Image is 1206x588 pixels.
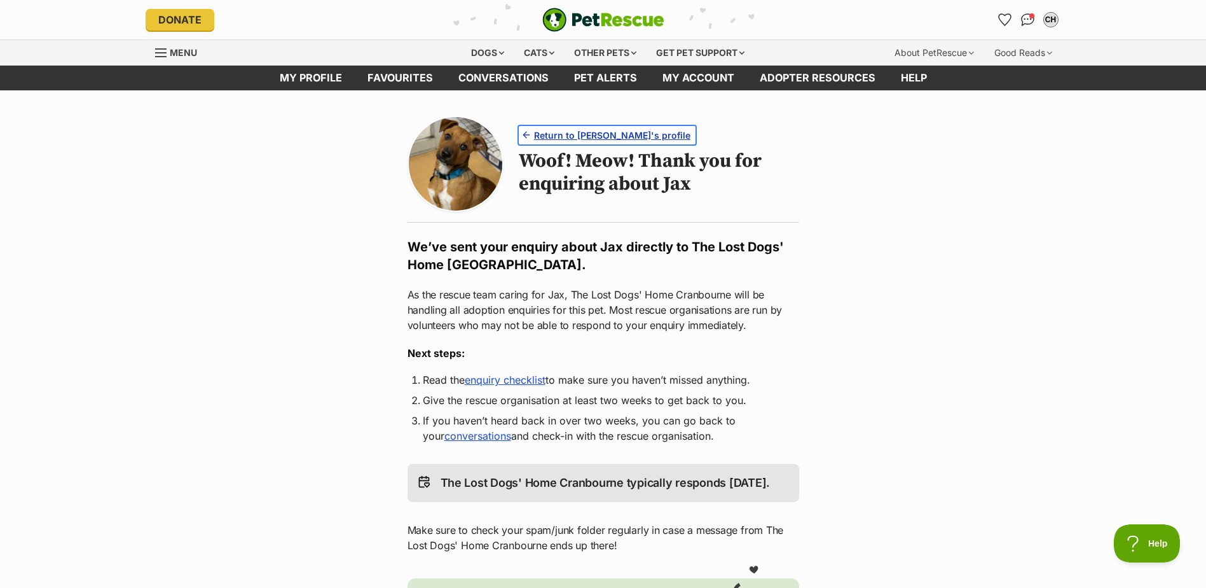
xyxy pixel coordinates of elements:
[423,413,784,444] li: If you haven’t heard back in over two weeks, you can go back to your and check-in with the rescue...
[1045,13,1057,26] div: CH
[650,66,747,90] a: My account
[995,10,1061,30] ul: Account quick links
[565,40,645,66] div: Other pets
[462,40,513,66] div: Dogs
[408,346,799,361] h3: Next steps:
[408,287,799,333] p: As the rescue team caring for Jax, The Lost Dogs' Home Cranbourne will be handling all adoption e...
[515,40,563,66] div: Cats
[441,474,771,492] p: The Lost Dogs' Home Cranbourne typically responds [DATE].
[1041,10,1061,30] button: My account
[423,372,784,388] li: Read the to make sure you haven’t missed anything.
[146,9,214,31] a: Donate
[886,40,983,66] div: About PetRescue
[155,40,206,63] a: Menu
[985,40,1061,66] div: Good Reads
[446,66,561,90] a: conversations
[542,8,664,32] a: PetRescue
[408,522,799,553] p: Make sure to check your spam/junk folder regularly in case a message from The Lost Dogs' Home Cra...
[519,126,696,144] a: Return to [PERSON_NAME]'s profile
[519,150,799,195] h1: Woof! Meow! Thank you for enquiring about Jax
[647,40,753,66] div: Get pet support
[409,117,502,211] img: Photo of Jax
[542,8,664,32] img: logo-e224e6f780fb5917bec1dbf3a21bbac754714ae5b6737aabdf751b685950b380.svg
[1018,10,1038,30] a: Conversations
[888,66,940,90] a: Help
[444,430,511,442] a: conversations
[561,66,650,90] a: Pet alerts
[1021,13,1034,26] img: chat-41dd97257d64d25036548639549fe6c8038ab92f7586957e7f3b1b290dea8141.svg
[465,374,545,386] a: enquiry checklist
[534,129,690,142] span: Return to [PERSON_NAME]'s profile
[1114,524,1181,563] iframe: Help Scout Beacon - Open
[423,393,784,408] li: Give the rescue organisation at least two weeks to get back to you.
[267,66,355,90] a: My profile
[355,66,446,90] a: Favourites
[408,238,799,274] h2: We’ve sent your enquiry about Jax directly to The Lost Dogs' Home [GEOGRAPHIC_DATA].
[170,47,197,58] span: Menu
[995,10,1015,30] a: Favourites
[747,66,888,90] a: Adopter resources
